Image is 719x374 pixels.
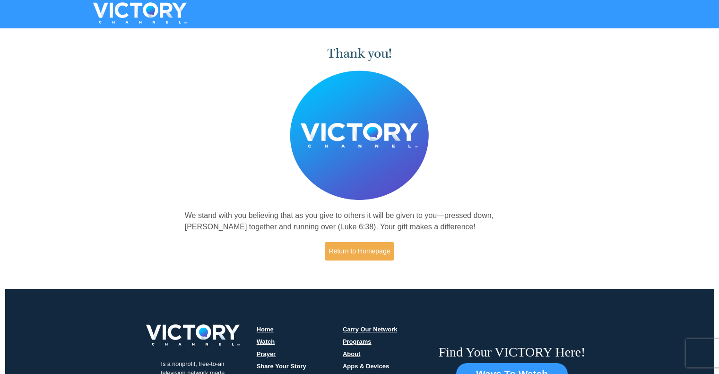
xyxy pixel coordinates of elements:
[343,338,372,345] a: Programs
[81,2,199,24] img: VICTORYTHON - VICTORY Channel
[439,344,586,360] h6: Find Your VICTORY Here!
[343,363,389,370] a: Apps & Devices
[343,326,398,333] a: Carry Our Network
[325,242,395,261] a: Return to Homepage
[257,363,306,370] a: Share Your Story
[185,210,535,233] p: We stand with you believing that as you give to others it will be given to you—pressed down, [PER...
[257,326,274,333] a: Home
[343,350,361,357] a: About
[134,324,252,346] img: victory-logo.png
[185,46,535,61] h1: Thank you!
[290,70,429,200] img: Believer's Voice of Victory Network
[257,338,275,345] a: Watch
[257,350,276,357] a: Prayer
